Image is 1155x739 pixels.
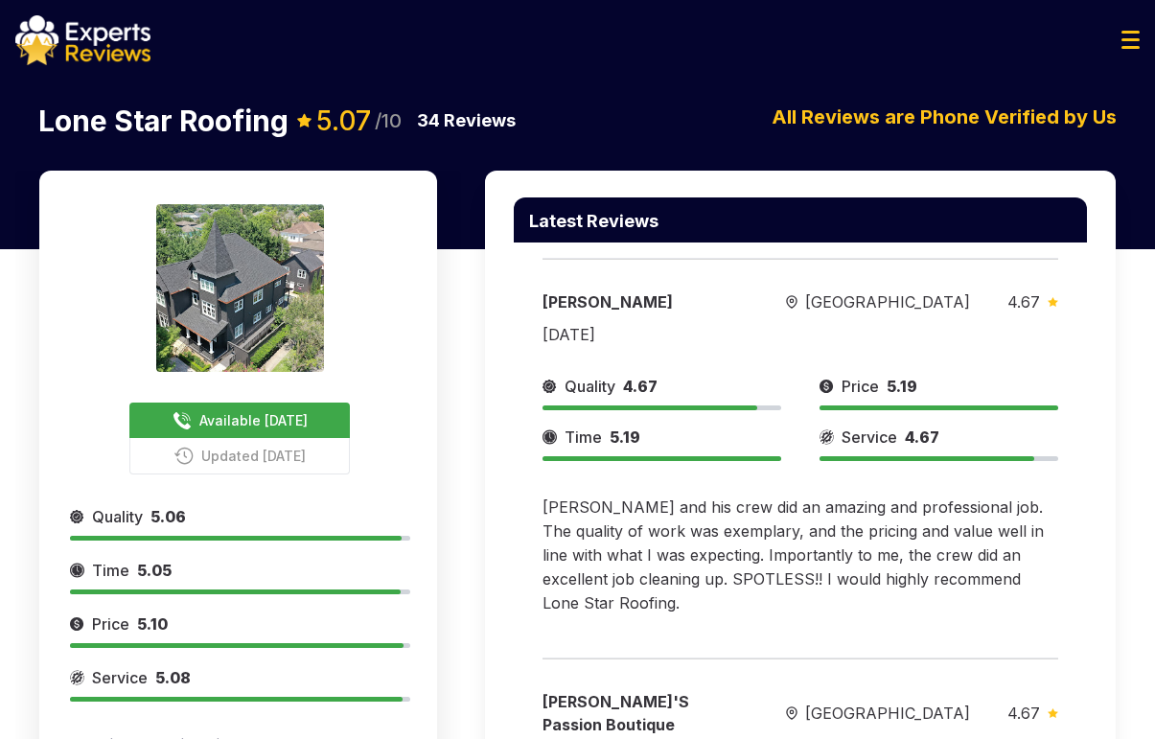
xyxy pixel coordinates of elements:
img: slider icon [1048,297,1058,307]
button: Updated [DATE] [129,438,350,474]
span: [PERSON_NAME] and his crew did an amazing and professional job. The quality of work was exemplary... [543,497,1044,612]
span: Price [842,375,879,398]
img: slider icon [786,706,797,721]
img: slider icon [820,375,834,398]
span: 5.07 [316,104,371,137]
span: 4.67 [905,427,939,447]
img: buttonPhoneIcon [173,411,192,430]
span: 5.19 [610,427,640,447]
span: 34 [417,110,440,130]
span: Time [565,426,602,449]
span: 4.67 [1007,292,1040,312]
span: 5.08 [155,668,191,687]
span: 5.06 [150,507,186,526]
span: 5.05 [137,561,172,580]
span: Available [DATE] [199,410,308,430]
span: Updated [DATE] [201,446,306,466]
img: slider icon [1048,708,1058,718]
span: /10 [375,111,402,130]
img: slider icon [70,666,84,689]
div: [PERSON_NAME]'s Passion Boutique [543,690,749,736]
img: slider icon [820,426,834,449]
span: Price [92,612,129,635]
span: 4.67 [1007,704,1040,723]
span: Time [92,559,129,582]
img: slider icon [786,295,797,310]
p: Reviews [417,107,516,134]
div: [DATE] [543,323,595,346]
span: Quality [565,375,615,398]
span: 5.10 [137,614,168,634]
img: slider icon [70,612,84,635]
img: Menu Icon [1121,31,1140,49]
img: expert image [156,204,324,372]
div: [PERSON_NAME] [543,290,749,313]
span: [GEOGRAPHIC_DATA] [805,702,970,725]
img: slider icon [70,505,84,528]
span: Quality [92,505,143,528]
p: All Reviews are Phone Verified by Us [749,103,1140,131]
span: [GEOGRAPHIC_DATA] [805,290,970,313]
span: 4.67 [623,377,658,396]
img: logo [15,15,150,65]
span: Service [842,426,897,449]
p: Lone Star Roofing [38,106,289,135]
span: 5.19 [887,377,917,396]
img: slider icon [543,375,557,398]
span: Service [92,666,148,689]
button: Available [DATE] [129,403,350,438]
img: slider icon [543,426,557,449]
img: buttonPhoneIcon [174,447,194,465]
p: Latest Reviews [529,213,658,230]
img: slider icon [70,559,84,582]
